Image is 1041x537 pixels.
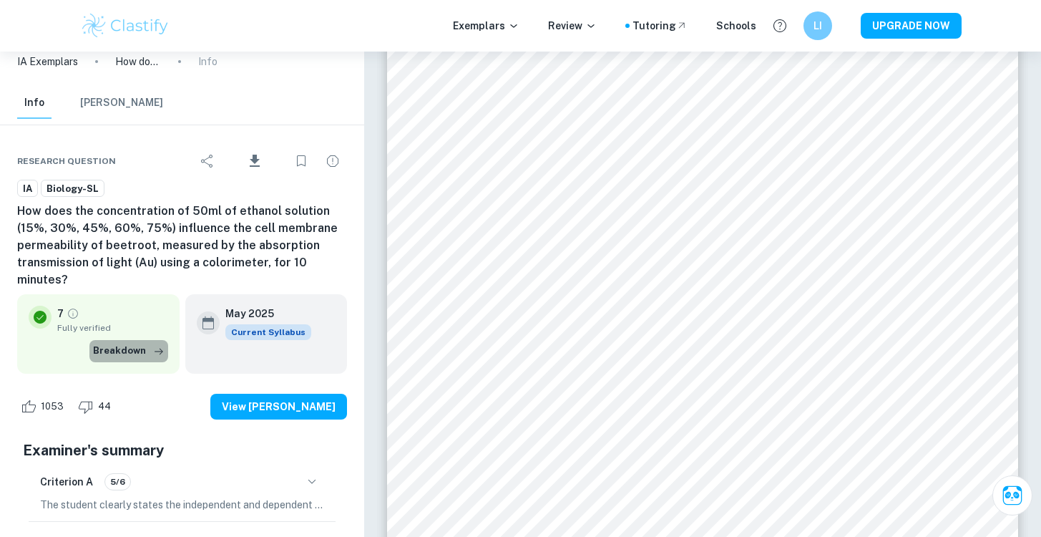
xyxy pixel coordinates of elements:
button: UPGRADE NOW [861,13,962,39]
span: Biology-SL [41,182,104,196]
button: [PERSON_NAME] [80,87,163,119]
span: IA [18,182,37,196]
a: Tutoring [632,18,688,34]
div: Share [193,147,222,175]
button: Help and Feedback [768,14,792,38]
button: Ask Clai [992,475,1032,516]
button: LI [803,11,832,40]
div: Download [225,142,284,180]
span: 5/6 [105,475,130,488]
div: Bookmark [287,147,316,175]
h5: Examiner's summary [23,440,341,461]
p: The student clearly states the independent and dependent variables in the research question, incl... [40,497,324,513]
p: 7 [57,306,64,321]
div: Report issue [318,147,347,175]
p: Review [548,18,597,34]
button: View [PERSON_NAME] [210,394,347,420]
span: 44 [90,400,119,414]
a: IA [17,180,38,198]
img: Clastify logo [80,11,171,40]
h6: Criterion A [40,474,93,490]
p: Info [198,54,218,69]
div: This exemplar is based on the current syllabus. Feel free to refer to it for inspiration/ideas wh... [225,324,311,340]
h6: LI [809,18,826,34]
a: Schools [716,18,756,34]
span: Research question [17,155,116,168]
p: Exemplars [453,18,519,34]
span: Current Syllabus [225,324,311,340]
p: How does the concentration of 50ml of ethanol solution (15%, 30%, 45%, 60%, 75%) influence the ce... [115,54,161,69]
button: Info [17,87,52,119]
span: Fully verified [57,321,168,334]
h6: May 2025 [225,306,300,321]
span: 1053 [33,400,72,414]
div: Like [17,395,72,418]
a: Grade fully verified [67,307,79,320]
a: Biology-SL [41,180,104,198]
button: Breakdown [89,340,168,362]
div: Dislike [74,395,119,418]
h6: How does the concentration of 50ml of ethanol solution (15%, 30%, 45%, 60%, 75%) influence the ce... [17,203,347,289]
a: IA Exemplars [17,54,78,69]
